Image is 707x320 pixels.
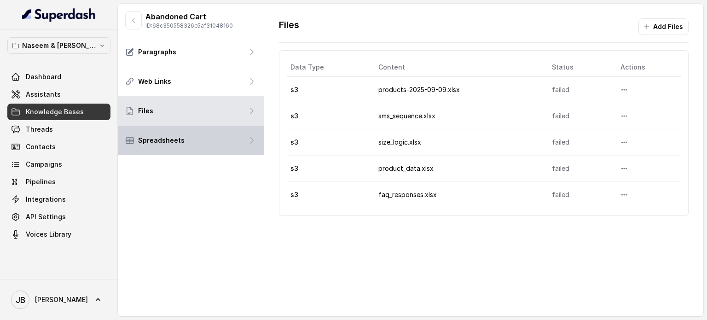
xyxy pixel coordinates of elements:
a: Contacts [7,139,110,155]
button: Add Files [638,18,689,35]
span: Contacts [26,142,56,151]
a: Pipelines [7,174,110,190]
td: sms_sequence.xlsx [371,103,545,129]
img: light.svg [22,7,96,22]
button: More options [616,186,632,203]
th: Content [371,58,545,77]
button: Naseem & [PERSON_NAME] [7,37,110,54]
td: failed [545,77,613,103]
span: Threads [26,125,53,134]
td: failed [545,156,613,182]
td: s3 [287,156,371,182]
button: More options [616,134,632,151]
th: Status [545,58,613,77]
span: Voices Library [26,230,71,239]
th: Data Type [287,58,371,77]
span: Knowledge Bases [26,107,84,116]
p: Spreadsheets [138,136,185,145]
button: More options [616,108,632,124]
td: s3 [287,129,371,156]
p: Paragraphs [138,47,176,57]
a: API Settings [7,209,110,225]
p: Abandoned Cart [145,11,233,22]
span: [PERSON_NAME] [35,295,88,304]
span: Assistants [26,90,61,99]
text: JB [16,295,25,305]
a: Integrations [7,191,110,208]
a: Campaigns [7,156,110,173]
td: s3 [287,103,371,129]
a: Knowledge Bases [7,104,110,120]
td: products-2025-09-09.xlsx [371,77,545,103]
p: Files [138,106,153,116]
td: product_data.xlsx [371,156,545,182]
span: Dashboard [26,72,61,81]
button: More options [616,160,632,177]
span: Pipelines [26,177,56,186]
a: Dashboard [7,69,110,85]
p: Files [279,18,299,35]
td: failed [545,103,613,129]
td: s3 [287,182,371,208]
td: failed [545,129,613,156]
span: Campaigns [26,160,62,169]
span: API Settings [26,212,66,221]
a: Assistants [7,86,110,103]
a: Voices Library [7,226,110,243]
a: [PERSON_NAME] [7,287,110,313]
td: failed [545,182,613,208]
button: More options [616,81,632,98]
td: s3 [287,77,371,103]
th: Actions [613,58,681,77]
a: Threads [7,121,110,138]
span: Integrations [26,195,66,204]
td: faq_responses.xlsx [371,182,545,208]
td: size_logic.xlsx [371,129,545,156]
p: Web Links [138,77,171,86]
p: Naseem & [PERSON_NAME] [22,40,96,51]
p: ID: 68c350558326e5af31048160 [145,22,233,29]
